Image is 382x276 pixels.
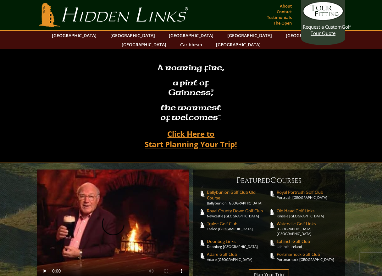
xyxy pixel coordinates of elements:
span: Doonbeg Links [207,239,269,244]
a: [GEOGRAPHIC_DATA] [49,31,100,40]
span: Royal Portrush Golf Club [277,189,339,195]
span: Request a Custom [303,24,342,30]
span: Waterville Golf Links [277,221,339,227]
span: Adare Golf Club [207,251,269,257]
span: Lahinch Golf Club [277,239,339,244]
span: Ballybunion Golf Club Old Course [207,189,269,201]
a: Tralee Golf ClubTralee [GEOGRAPHIC_DATA] [207,221,269,231]
span: F [236,175,241,186]
a: Doonbeg LinksDoonbeg [GEOGRAPHIC_DATA] [207,239,269,249]
a: Royal Portrush Golf ClubPortrush [GEOGRAPHIC_DATA] [277,189,339,200]
a: [GEOGRAPHIC_DATA] [107,31,158,40]
h6: eatured ourses [199,175,339,186]
a: [GEOGRAPHIC_DATA] [166,31,217,40]
a: Old Head Golf LinksKinsale [GEOGRAPHIC_DATA] [277,208,339,218]
a: [GEOGRAPHIC_DATA] [213,40,264,49]
a: Lahinch Golf ClubLahinch Ireland [277,239,339,249]
a: Testimonials [265,13,293,22]
a: About [278,2,293,10]
span: Portmarnock Golf Club [277,251,339,257]
a: [GEOGRAPHIC_DATA] [283,31,334,40]
a: Contact [275,7,293,16]
a: [GEOGRAPHIC_DATA] [119,40,169,49]
a: [GEOGRAPHIC_DATA] [224,31,275,40]
a: Ballybunion Golf Club Old CourseBallybunion [GEOGRAPHIC_DATA] [207,189,269,205]
a: The Open [272,19,293,27]
a: Adare Golf ClubAdare [GEOGRAPHIC_DATA] [207,251,269,262]
a: Portmarnock Golf ClubPortmarnock [GEOGRAPHIC_DATA] [277,251,339,262]
h2: A roaring fire, a pint of Guinness , the warmest of welcomesâ„¢. [153,60,228,126]
a: Caribbean [177,40,205,49]
span: Royal County Down Golf Club [207,208,269,214]
span: Tralee Golf Club [207,221,269,227]
a: Waterville Golf Links[GEOGRAPHIC_DATA] [GEOGRAPHIC_DATA] [277,221,339,236]
a: Request a CustomGolf Tour Quote [303,2,344,36]
span: C [270,175,277,186]
a: Royal County Down Golf ClubNewcastle [GEOGRAPHIC_DATA] [207,208,269,218]
a: Click Here toStart Planning Your Trip! [138,126,243,152]
span: Old Head Golf Links [277,208,339,214]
